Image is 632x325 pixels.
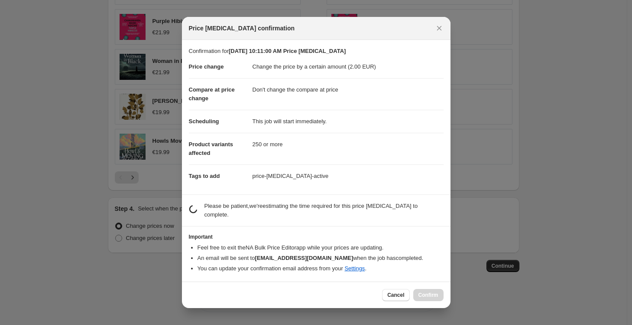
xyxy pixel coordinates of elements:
dd: Change the price by a certain amount (2.00 EUR) [253,56,444,78]
dd: This job will start immediately. [253,110,444,133]
span: Price [MEDICAL_DATA] confirmation [189,24,295,33]
dd: Don't change the compare at price [253,78,444,101]
b: [EMAIL_ADDRESS][DOMAIN_NAME] [255,255,353,261]
li: Feel free to exit the NA Bulk Price Editor app while your prices are updating. [198,243,444,252]
dd: 250 or more [253,133,444,156]
button: Cancel [382,289,409,301]
a: Settings [344,265,365,272]
p: Please be patient, we're estimating the time required for this price [MEDICAL_DATA] to complete. [204,202,444,219]
span: Scheduling [189,118,219,125]
p: Confirmation for [189,47,444,56]
button: Close [433,22,445,34]
span: Price change [189,63,224,70]
b: [DATE] 10:11:00 AM Price [MEDICAL_DATA] [229,48,346,54]
span: Cancel [387,292,404,299]
dd: price-[MEDICAL_DATA]-active [253,164,444,187]
span: Compare at price change [189,86,235,102]
li: You can update your confirmation email address from your . [198,264,444,273]
span: Tags to add [189,173,220,179]
li: An email will be sent to when the job has completed . [198,254,444,263]
span: Product variants affected [189,141,233,156]
h3: Important [189,233,444,240]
